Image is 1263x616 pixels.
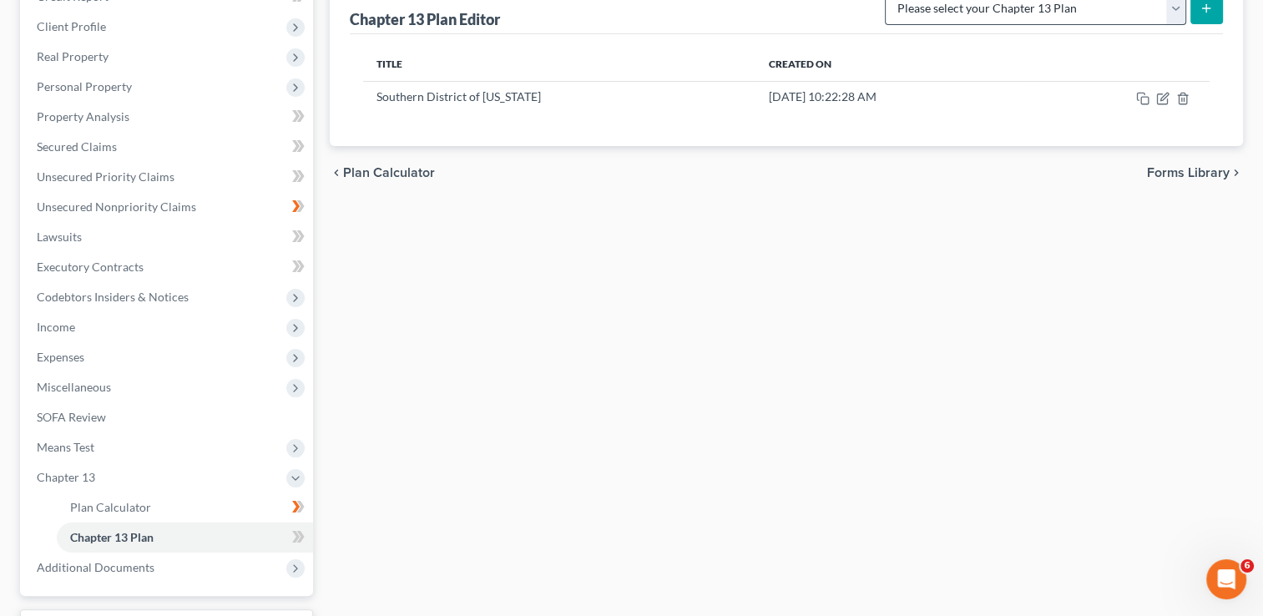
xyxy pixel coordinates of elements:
span: Plan Calculator [70,500,151,514]
span: Secured Claims [37,139,117,154]
a: Unsecured Priority Claims [23,162,313,192]
span: Unsecured Nonpriority Claims [37,199,196,214]
td: [DATE] 10:22:28 AM [755,81,1031,113]
span: Real Property [37,49,109,63]
button: Forms Library chevron_right [1147,166,1243,179]
span: Expenses [37,350,84,364]
span: Property Analysis [37,109,129,124]
th: Created On [755,48,1031,81]
a: Chapter 13 Plan [57,523,313,553]
span: Client Profile [37,19,106,33]
div: Chapter 13 Plan Editor [350,9,500,29]
a: Property Analysis [23,102,313,132]
a: Executory Contracts [23,252,313,282]
i: chevron_left [330,166,343,179]
span: Executory Contracts [37,260,144,274]
span: SOFA Review [37,410,106,424]
span: 6 [1240,559,1254,573]
td: Southern District of [US_STATE] [363,81,755,113]
a: Secured Claims [23,132,313,162]
span: Chapter 13 [37,470,95,484]
span: Chapter 13 Plan [70,530,154,544]
iframe: Intercom live chat [1206,559,1246,599]
a: Plan Calculator [57,492,313,523]
button: chevron_left Plan Calculator [330,166,435,179]
span: Forms Library [1147,166,1230,179]
a: Lawsuits [23,222,313,252]
span: Unsecured Priority Claims [37,169,174,184]
th: Title [363,48,755,81]
i: chevron_right [1230,166,1243,179]
span: Codebtors Insiders & Notices [37,290,189,304]
span: Means Test [37,440,94,454]
a: Unsecured Nonpriority Claims [23,192,313,222]
a: SOFA Review [23,402,313,432]
span: Additional Documents [37,560,154,574]
span: Lawsuits [37,230,82,244]
span: Personal Property [37,79,132,93]
span: Income [37,320,75,334]
span: Miscellaneous [37,380,111,394]
span: Plan Calculator [343,166,435,179]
